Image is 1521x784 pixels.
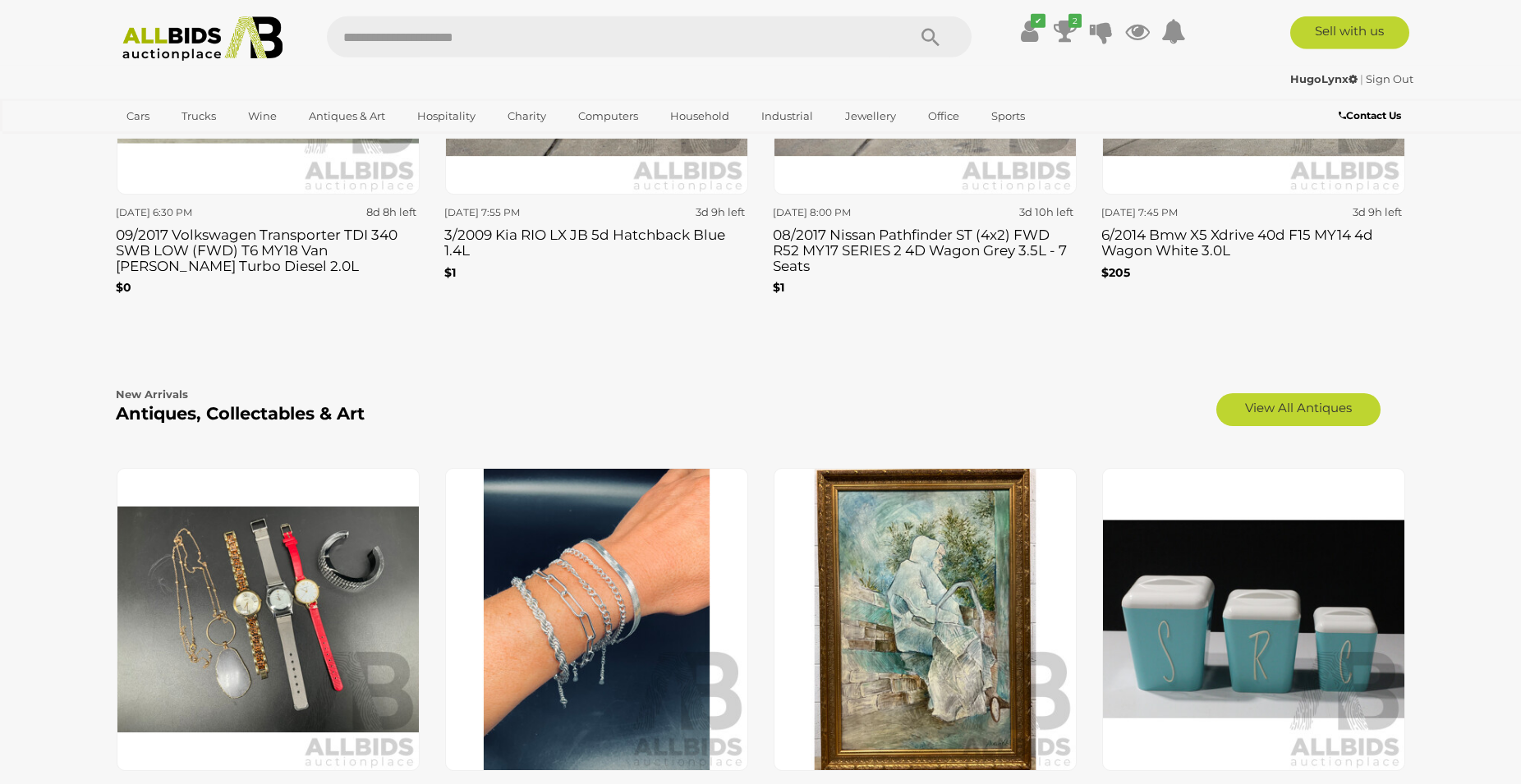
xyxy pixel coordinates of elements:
a: Cars [116,103,160,130]
a: Household [659,103,740,130]
b: New Arrivals [116,387,188,401]
div: [DATE] 8:00 PM [773,204,919,222]
a: Hospitality [407,103,486,130]
a: Computers [568,103,649,130]
b: $0 [116,280,131,295]
span: | [1360,72,1363,85]
i: ✔ [1031,14,1045,28]
a: Charity [497,103,557,130]
a: 2 [1053,16,1078,46]
a: [GEOGRAPHIC_DATA] [116,130,254,157]
a: Industrial [751,103,824,130]
b: $1 [773,280,784,295]
b: $1 [444,265,456,280]
strong: 3d 10h left [1019,205,1073,218]
b: Antiques, Collectables & Art [116,403,365,424]
a: Antiques & Art [298,103,396,130]
h3: 08/2017 Nissan Pathfinder ST (4x2) FWD R52 MY17 SERIES 2 4D Wagon Grey 3.5L - 7 Seats [773,223,1077,273]
a: Office [917,103,970,130]
a: Trucks [171,103,227,130]
a: Sports [981,103,1036,130]
img: Sterling Silver Bracelets (5x) Various Styles, 25.03 Grams [445,468,748,771]
a: HugoLynx [1290,72,1360,85]
h3: 3/2009 Kia RIO LX JB 5d Hatchback Blue 1.4L [444,223,748,258]
img: Complete Set of Kitchen Canisters by Gay Ware [1102,468,1405,771]
img: Allbids.com.au [113,16,292,62]
strong: 8d 8h left [366,205,416,218]
h3: 09/2017 Volkswagen Transporter TDI 340 SWB LOW (FWD) T6 MY18 Van [PERSON_NAME] Turbo Diesel 2.0L [116,223,420,273]
h3: 6/2014 Bmw X5 Xdrive 40d F15 MY14 4d Wagon White 3.0L [1101,223,1405,258]
div: [DATE] 7:45 PM [1101,204,1248,222]
a: ✔ [1017,16,1041,46]
strong: 3d 9h left [696,205,745,218]
a: Jewellery [834,103,907,130]
div: [DATE] 6:30 PM [116,204,262,222]
a: View All Antiques [1216,393,1381,426]
a: Sign Out [1366,72,1413,85]
a: Sell with us [1290,16,1409,49]
img: Roger Akinin ''Waiting for Bus'' 1966 - Oil on Board (103x147x5cm) [774,468,1077,771]
img: Assorted Watches, Including GUESS, CALVIN KLEIN and EMPORIO ARMANI, Pendant Gemstone Slice Neckle... [117,468,420,771]
strong: 3d 9h left [1353,205,1402,218]
b: $205 [1101,265,1130,280]
a: Contact Us [1339,107,1405,125]
button: Search [889,16,972,57]
strong: HugoLynx [1290,72,1358,85]
div: [DATE] 7:55 PM [444,204,590,222]
i: 2 [1068,14,1082,28]
a: Wine [237,103,287,130]
b: Contact Us [1339,109,1401,121]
